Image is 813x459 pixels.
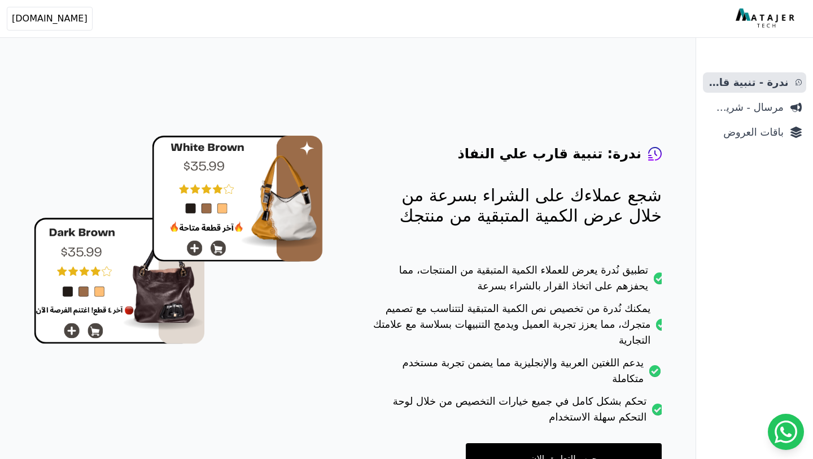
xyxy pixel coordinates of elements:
span: باقات العروض [707,124,784,140]
li: يدعم اللغتين العربية والإنجليزية مما يضمن تجربة مستخدم متكاملة [368,355,662,393]
img: hero [34,136,323,344]
span: ندرة - تنبية قارب علي النفاذ [707,75,789,90]
li: يمكنك نُدرة من تخصيص نص الكمية المتبقية لتتناسب مع تصميم متجرك، مما يعزز تجربة العميل ويدمج التنب... [368,301,662,355]
li: تحكم بشكل كامل في جميع خيارات التخصيص من خلال لوحة التحكم سهلة الاستخدام [368,393,662,432]
span: مرسال - شريط دعاية [707,99,784,115]
button: [DOMAIN_NAME] [7,7,93,31]
p: شجع عملاءك على الشراء بسرعة من خلال عرض الكمية المتبقية من منتجك [368,185,662,226]
span: [DOMAIN_NAME] [12,12,88,25]
li: تطبيق نُدرة يعرض للعملاء الكمية المتبقية من المنتجات، مما يحفزهم على اتخاذ القرار بالشراء بسرعة [368,262,662,301]
h4: ندرة: تنبية قارب علي النفاذ [457,145,641,163]
img: MatajerTech Logo [736,8,797,29]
